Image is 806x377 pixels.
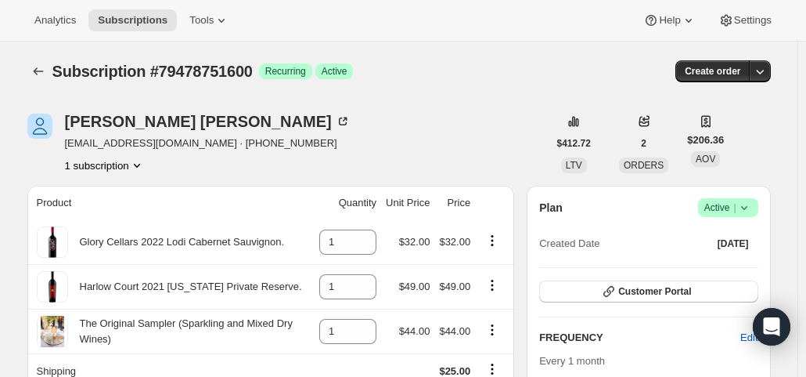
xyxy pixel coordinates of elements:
[52,63,253,80] span: Subscription #79478751600
[696,154,715,165] span: AOV
[618,285,691,298] span: Customer Portal
[180,9,239,31] button: Tools
[27,186,315,220] th: Product
[322,65,347,78] span: Active
[68,234,285,250] div: Glory Cellars 2022 Lodi Cabernet Sauvignon.
[631,132,656,154] button: 2
[566,160,582,171] span: LTV
[98,14,167,27] span: Subscriptions
[539,330,740,346] h2: FREQUENCY
[399,236,430,248] span: $32.00
[399,281,430,292] span: $49.00
[65,158,145,173] button: Product actions
[753,308,790,346] div: Open Intercom Messenger
[675,60,750,82] button: Create order
[65,136,351,151] span: [EMAIL_ADDRESS][DOMAIN_NAME] · [PHONE_NUMBER]
[708,233,758,255] button: [DATE]
[65,114,351,129] div: [PERSON_NAME] [PERSON_NAME]
[634,9,705,31] button: Help
[480,321,505,339] button: Product actions
[439,365,470,377] span: $25.00
[480,277,505,294] button: Product actions
[399,325,430,337] span: $44.00
[733,201,736,214] span: |
[381,186,434,220] th: Unit Price
[434,186,475,220] th: Price
[27,114,52,139] span: Shelby Korth
[557,137,591,150] span: $412.72
[641,137,646,150] span: 2
[539,281,757,303] button: Customer Portal
[68,279,302,295] div: Harlow Court 2021 [US_STATE] Private Reserve.
[539,355,605,367] span: Every 1 month
[25,9,85,31] button: Analytics
[189,14,214,27] span: Tools
[439,325,470,337] span: $44.00
[659,14,680,27] span: Help
[734,14,772,27] span: Settings
[685,65,740,78] span: Create order
[265,65,306,78] span: Recurring
[718,237,749,250] span: [DATE]
[27,60,49,82] button: Subscriptions
[731,325,767,350] button: Edit
[539,200,563,216] h2: Plan
[539,236,599,252] span: Created Date
[34,14,76,27] span: Analytics
[88,9,177,31] button: Subscriptions
[439,236,470,248] span: $32.00
[480,232,505,249] button: Product actions
[68,316,311,347] div: The Original Sampler (Sparkling and Mixed Dry Wines)
[704,200,752,216] span: Active
[709,9,781,31] button: Settings
[315,186,381,220] th: Quantity
[548,132,600,154] button: $412.72
[439,281,470,292] span: $49.00
[687,132,724,148] span: $206.36
[740,330,757,346] span: Edit
[624,160,664,171] span: ORDERS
